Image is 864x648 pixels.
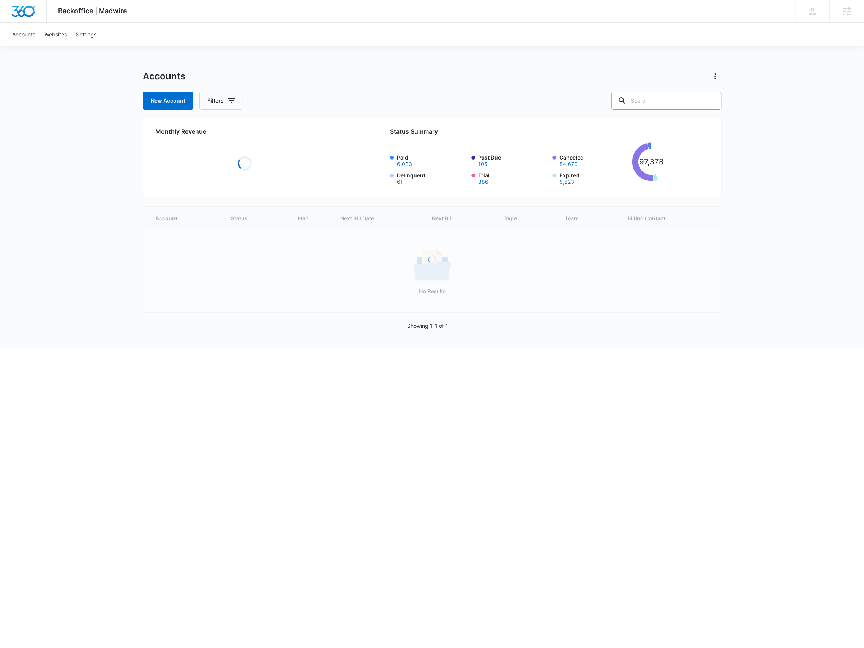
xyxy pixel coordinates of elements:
[478,171,548,185] label: Trial
[58,7,127,15] span: Backoffice | Madwire
[397,179,403,185] button: Delinquent
[559,179,574,185] button: Expired
[478,161,488,167] button: Past Due
[155,127,333,136] h2: Monthly Revenue
[390,127,671,136] h2: Status Summary
[478,153,548,167] label: Past Due
[40,23,71,46] a: Websites
[397,171,467,185] label: Delinquent
[143,71,185,82] h1: Accounts
[559,153,629,167] label: Canceled
[143,92,193,110] a: New Account
[639,157,663,166] tspan: 97,378
[199,92,242,110] button: Filters
[559,161,577,167] button: Canceled
[611,92,721,110] input: Search
[478,179,488,185] button: Trial
[407,322,448,330] p: Showing 1-1 of 1
[709,70,721,82] button: Actions
[559,171,629,185] label: Expired
[397,161,412,167] button: Paid
[397,153,467,167] label: Paid
[71,23,101,46] a: Settings
[8,23,40,46] a: Accounts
